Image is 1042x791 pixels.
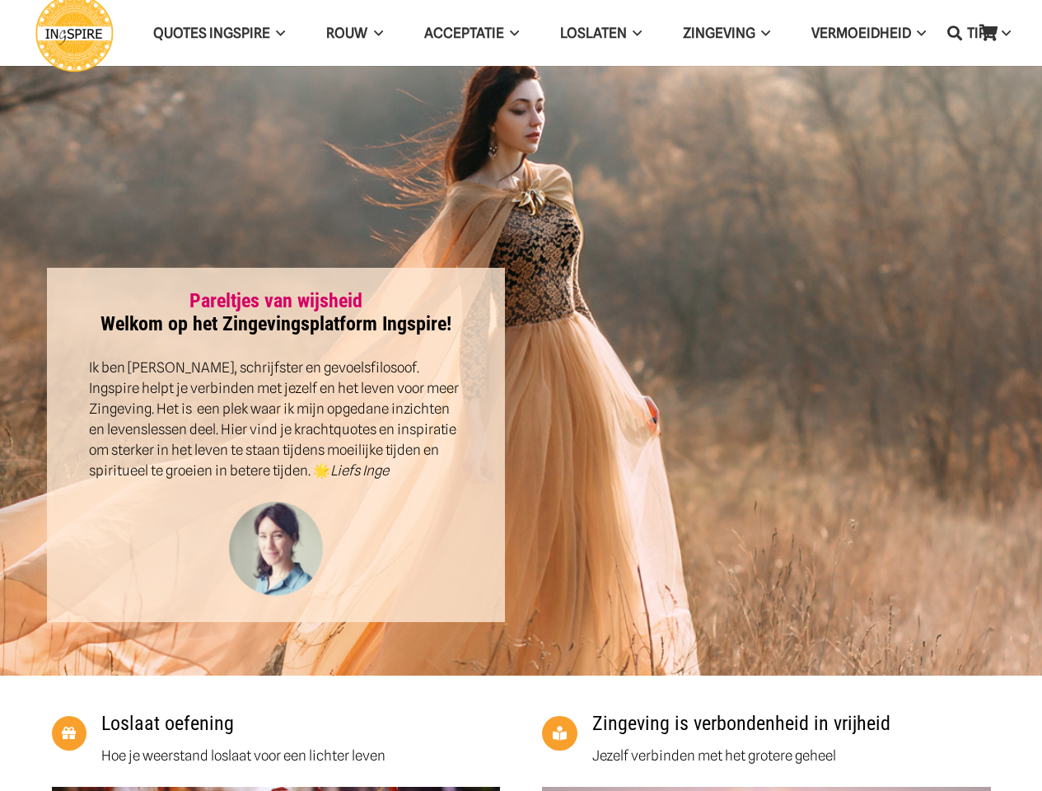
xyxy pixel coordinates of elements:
span: Loslaten Menu [627,12,642,54]
span: TIPS Menu [995,12,1010,54]
a: TIPSTIPS Menu [946,12,1030,54]
span: TIPS [967,25,995,41]
span: QUOTES INGSPIRE [153,25,270,41]
a: Zingeving is verbondenheid in vrijheid [592,712,890,735]
a: Zingeving is verbondenheid in vrijheid [542,716,592,751]
span: QUOTES INGSPIRE Menu [270,12,285,54]
span: Acceptatie [424,25,504,41]
p: Hoe je weerstand loslaat voor een lichter leven [101,746,385,766]
a: ZingevingZingeving Menu [662,12,791,54]
a: Loslaat oefening [101,712,234,735]
span: Loslaten [560,25,627,41]
a: ROUWROUW Menu [306,12,403,54]
a: Zoeken [938,12,971,54]
a: VERMOEIDHEIDVERMOEIDHEID Menu [791,12,946,54]
span: ROUW [326,25,367,41]
a: Pareltjes van wijsheid [189,289,362,312]
span: Acceptatie Menu [504,12,519,54]
a: Loslaat oefening [52,716,102,751]
em: Liefs Inge [330,462,389,479]
a: QUOTES INGSPIREQUOTES INGSPIRE Menu [133,12,306,54]
span: VERMOEIDHEID Menu [911,12,926,54]
a: LoslatenLoslaten Menu [540,12,662,54]
strong: Welkom op het Zingevingsplatform Ingspire! [100,289,451,336]
img: Inge Geertzen - schrijfster Ingspire.nl, markteer en handmassage therapeut [227,502,325,601]
span: Zingeving Menu [755,12,770,54]
span: VERMOEIDHEID [811,25,911,41]
span: Zingeving [683,25,755,41]
a: AcceptatieAcceptatie Menu [404,12,540,54]
span: ROUW Menu [367,12,382,54]
p: Jezelf verbinden met het grotere geheel [592,746,890,766]
p: Ik ben [PERSON_NAME], schrijfster en gevoelsfilosoof. Ingspire helpt je verbinden met jezelf en h... [89,358,464,481]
